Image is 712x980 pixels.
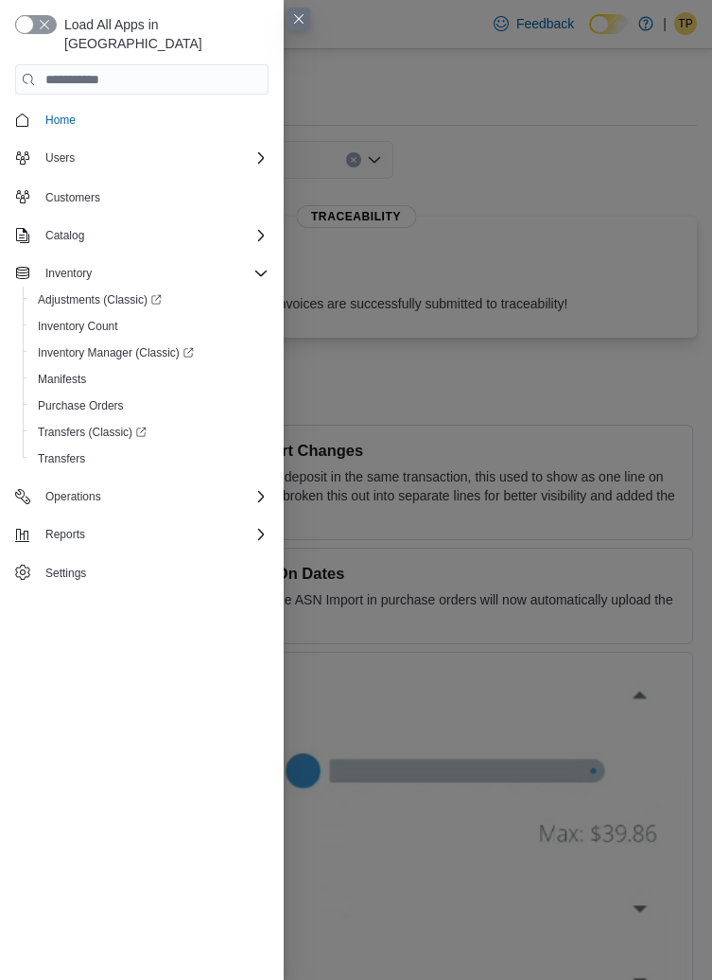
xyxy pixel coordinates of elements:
button: Transfers [23,446,276,472]
span: Manifests [30,368,269,391]
span: Reports [38,523,269,546]
span: Reports [45,527,85,542]
a: Adjustments (Classic) [30,289,169,311]
span: Home [38,108,269,131]
span: Inventory Count [30,315,269,338]
span: Customers [38,184,269,208]
button: Manifests [23,366,276,393]
nav: Complex example [15,98,269,590]
span: Inventory Count [38,319,118,334]
button: Users [8,145,276,171]
span: Transfers (Classic) [30,421,269,444]
span: Operations [45,489,101,504]
button: Home [8,106,276,133]
span: Catalog [38,224,269,247]
a: Customers [38,186,108,209]
a: Manifests [30,368,94,391]
button: Catalog [38,224,92,247]
span: Manifests [38,372,86,387]
span: Home [45,113,76,128]
a: Settings [38,562,94,585]
span: Transfers [30,447,269,470]
button: Inventory [8,260,276,287]
button: Inventory Count [23,313,276,340]
span: Catalog [45,228,84,243]
button: Users [38,147,82,169]
span: Purchase Orders [30,394,269,417]
button: Catalog [8,222,276,249]
button: Close this dialog [287,8,310,30]
span: Adjustments (Classic) [30,289,269,311]
span: Inventory Manager (Classic) [38,345,194,360]
a: Purchase Orders [30,394,131,417]
button: Settings [8,559,276,586]
span: Transfers [38,451,85,466]
a: Transfers (Classic) [30,421,154,444]
button: Reports [8,521,276,548]
span: Operations [38,485,269,508]
a: Home [38,109,83,131]
span: Transfers (Classic) [38,425,147,440]
span: Users [45,150,75,166]
button: Customers [8,183,276,210]
span: Customers [45,190,100,205]
button: Operations [38,485,109,508]
a: Inventory Count [30,315,126,338]
span: Users [38,147,269,169]
a: Adjustments (Classic) [23,287,276,313]
button: Reports [38,523,93,546]
span: Settings [45,566,86,581]
span: Inventory [45,266,92,281]
a: Inventory Manager (Classic) [23,340,276,366]
a: Transfers [30,447,93,470]
a: Transfers (Classic) [23,419,276,446]
button: Inventory [38,262,99,285]
span: Inventory Manager (Classic) [30,341,269,364]
span: Settings [38,561,269,585]
a: Inventory Manager (Classic) [30,341,201,364]
button: Purchase Orders [23,393,276,419]
span: Load All Apps in [GEOGRAPHIC_DATA] [57,15,269,53]
span: Inventory [38,262,269,285]
span: Adjustments (Classic) [38,292,162,307]
button: Operations [8,483,276,510]
span: Purchase Orders [38,398,124,413]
